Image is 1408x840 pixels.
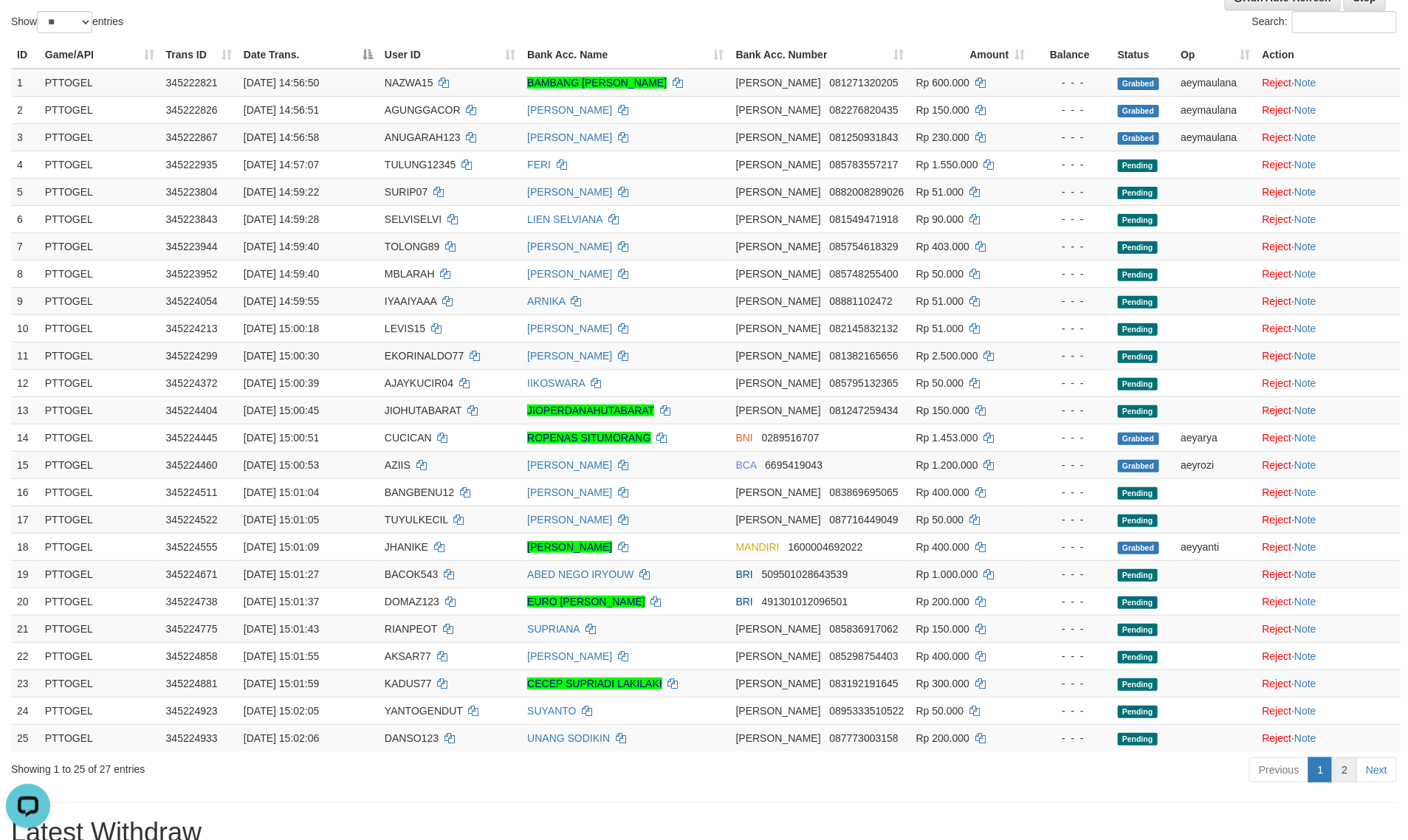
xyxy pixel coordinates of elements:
[1294,159,1316,171] a: Note
[160,41,238,69] th: Trans ID: activate to sort column ascending
[1263,159,1292,171] a: Reject
[1308,757,1333,782] a: 1
[916,541,969,553] span: Rp 400.000
[1118,269,1158,281] span: Pending
[39,287,160,314] td: PTTOGEL
[521,41,729,69] th: Bank Acc. Name: activate to sort column ascending
[6,6,50,50] button: Open LiveChat chat widget
[730,41,910,69] th: Bank Acc. Number: activate to sort column ascending
[829,241,898,252] span: Copy 085754618329 to clipboard
[916,404,969,416] span: Rp 150.000
[385,268,435,280] span: MBLARAH
[1294,432,1316,444] a: Note
[1037,540,1105,554] div: - - -
[39,314,160,342] td: PTTOGEL
[1294,541,1316,553] a: Note
[1294,77,1316,89] a: Note
[527,377,585,389] a: IIKOSWARA
[385,186,427,198] span: SURIP07
[1294,268,1316,280] a: Note
[379,41,521,69] th: User ID: activate to sort column ascending
[527,159,551,171] a: FERI
[1294,514,1316,526] a: Note
[1294,213,1316,225] a: Note
[1263,295,1292,307] a: Reject
[736,350,821,362] span: [PERSON_NAME]
[788,541,862,553] span: Copy 1600004692022 to clipboard
[1294,295,1316,307] a: Note
[11,478,39,506] td: 16
[1037,321,1105,336] div: - - -
[385,159,456,171] span: TULUNG12345
[1252,11,1397,33] label: Search:
[736,514,821,526] span: [PERSON_NAME]
[1294,650,1316,662] a: Note
[527,678,662,689] a: CECEP SUPRIADI LAKILAKI
[1263,623,1292,635] a: Reject
[527,486,612,498] a: [PERSON_NAME]
[736,131,821,143] span: [PERSON_NAME]
[1294,678,1316,689] a: Note
[916,377,964,389] span: Rp 50.000
[166,295,218,307] span: 345224054
[385,377,453,389] span: AJAYKUCIR04
[1037,376,1105,390] div: - - -
[1292,11,1397,33] input: Search:
[1263,541,1292,553] a: Reject
[1294,350,1316,362] a: Note
[166,404,218,416] span: 345224404
[829,514,898,526] span: Copy 087716449049 to clipboard
[1175,424,1256,451] td: aeyarya
[166,77,218,89] span: 345222821
[1294,568,1316,580] a: Note
[916,350,978,362] span: Rp 2.500.000
[829,104,898,116] span: Copy 082276820435 to clipboard
[1175,123,1256,151] td: aeymaulana
[244,377,319,389] span: [DATE] 15:00:39
[39,451,160,478] td: PTTOGEL
[910,41,1031,69] th: Amount: activate to sort column ascending
[765,459,823,471] span: Copy 6695419043 to clipboard
[829,213,898,225] span: Copy 081549471918 to clipboard
[1294,131,1316,143] a: Note
[1257,260,1401,287] td: ·
[916,459,978,471] span: Rp 1.200.000
[736,432,753,444] span: BNI
[1294,623,1316,635] a: Note
[1175,41,1256,69] th: Op: activate to sort column ascending
[527,295,565,307] a: ARNIKA
[1118,214,1158,227] span: Pending
[385,350,464,362] span: EKORINALDO77
[11,205,39,233] td: 6
[166,486,218,498] span: 345224511
[736,104,821,116] span: [PERSON_NAME]
[1118,241,1158,254] span: Pending
[829,159,898,171] span: Copy 085783557217 to clipboard
[1118,405,1158,418] span: Pending
[762,432,820,444] span: Copy 0289516707 to clipboard
[916,323,964,334] span: Rp 51.000
[1257,205,1401,233] td: ·
[1037,239,1105,254] div: - - -
[166,104,218,116] span: 345222826
[166,377,218,389] span: 345224372
[1257,314,1401,342] td: ·
[1263,350,1292,362] a: Reject
[1257,533,1401,560] td: ·
[1031,41,1111,69] th: Balance
[385,541,428,553] span: JHANIKE
[385,77,433,89] span: NAZWA15
[829,486,898,498] span: Copy 083869695065 to clipboard
[527,404,654,416] a: JIOPERDANAHUTABARAT
[829,268,898,280] span: Copy 085748255400 to clipboard
[1356,757,1397,782] a: Next
[11,314,39,342] td: 10
[11,151,39,178] td: 4
[1257,478,1401,506] td: ·
[1294,596,1316,607] a: Note
[1257,424,1401,451] td: ·
[39,151,160,178] td: PTTOGEL
[166,459,218,471] span: 345224460
[1263,432,1292,444] a: Reject
[1263,486,1292,498] a: Reject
